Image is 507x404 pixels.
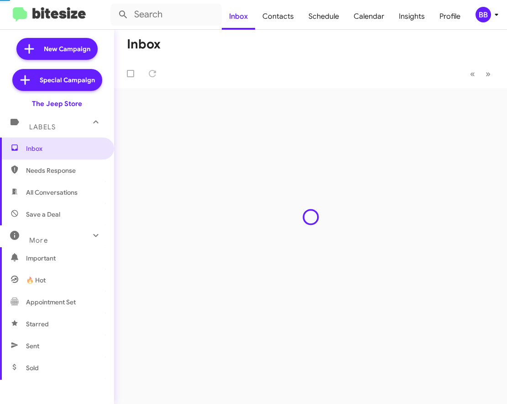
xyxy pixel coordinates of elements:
[32,99,82,108] div: The Jeep Store
[392,3,432,30] a: Insights
[465,64,481,83] button: Previous
[26,363,39,372] span: Sold
[26,254,104,263] span: Important
[476,7,491,22] div: BB
[26,144,104,153] span: Inbox
[301,3,346,30] a: Schedule
[12,69,102,91] a: Special Campaign
[110,4,222,26] input: Search
[44,44,90,53] span: New Campaign
[26,341,39,351] span: Sent
[29,123,56,131] span: Labels
[127,37,161,52] h1: Inbox
[29,236,48,245] span: More
[486,68,491,80] span: »
[346,3,392,30] a: Calendar
[432,3,468,30] a: Profile
[222,3,255,30] a: Inbox
[26,210,60,219] span: Save a Deal
[16,38,98,60] a: New Campaign
[26,276,46,285] span: 🔥 Hot
[40,75,95,85] span: Special Campaign
[468,7,497,22] button: BB
[465,64,496,83] nav: Page navigation example
[26,298,76,307] span: Appointment Set
[470,68,475,80] span: «
[255,3,301,30] a: Contacts
[26,166,104,175] span: Needs Response
[26,188,78,197] span: All Conversations
[26,319,49,329] span: Starred
[480,64,496,83] button: Next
